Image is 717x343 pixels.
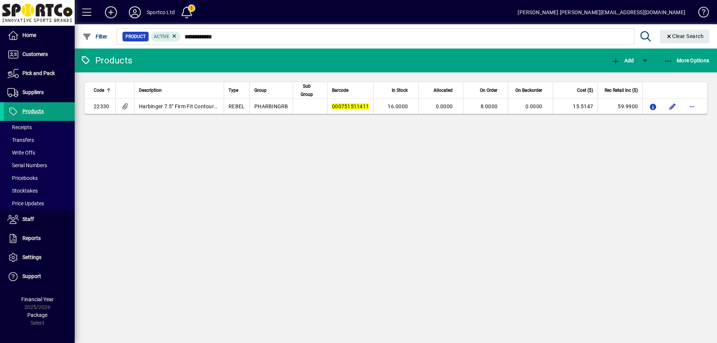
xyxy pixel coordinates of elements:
td: 59.9900 [597,99,642,114]
a: Customers [4,45,75,64]
div: Group [254,86,288,94]
span: More Options [664,57,710,63]
span: 16.0000 [388,103,408,109]
button: Profile [123,6,147,19]
span: Transfers [7,137,34,143]
span: Package [27,312,47,318]
a: Stocktakes [4,184,75,197]
span: Staff [22,216,34,222]
a: Home [4,26,75,45]
span: Allocated [434,86,453,94]
span: Group [254,86,267,94]
span: In Stock [392,86,408,94]
span: PHARBINGRB [254,103,288,109]
a: Reports [4,229,75,248]
span: 8.0000 [481,103,498,109]
a: Receipts [4,121,75,134]
button: Add [609,54,636,67]
span: Products [22,108,44,114]
div: In Stock [378,86,415,94]
a: Settings [4,248,75,267]
span: Serial Numbers [7,162,47,168]
a: Write Offs [4,146,75,159]
span: Type [229,86,238,94]
a: Staff [4,210,75,229]
a: Serial Numbers [4,159,75,172]
span: Sub Group [298,82,316,99]
span: Receipts [7,124,32,130]
span: Support [22,273,41,279]
div: Code [94,86,111,94]
span: Reports [22,235,41,241]
a: Knowledge Base [693,1,708,26]
td: 15.5147 [553,99,597,114]
div: Sub Group [298,82,323,99]
span: Clear Search [666,33,704,39]
div: [PERSON_NAME] [PERSON_NAME][EMAIL_ADDRESS][DOMAIN_NAME] [518,6,685,18]
span: On Order [480,86,497,94]
span: 0.0000 [525,103,543,109]
span: Home [22,32,36,38]
a: Support [4,267,75,286]
span: Add [611,57,634,63]
button: More Options [662,54,711,67]
span: 0.0000 [436,103,453,109]
div: On Backorder [513,86,549,94]
a: Suppliers [4,83,75,102]
a: Pick and Pack [4,64,75,83]
button: Add [99,6,123,19]
span: Product [125,33,146,40]
mat-chip: Activation Status: Active [151,32,181,41]
span: Pick and Pack [22,70,55,76]
span: Customers [22,51,48,57]
span: Rec Retail Inc ($) [605,86,638,94]
div: Barcode [332,86,369,94]
div: Sportco Ltd [147,6,175,18]
em: 000751511411 [332,103,369,109]
span: Price Updates [7,200,44,206]
span: Description [139,86,162,94]
span: 22330 [94,103,109,109]
span: Filter [83,34,108,40]
span: Barcode [332,86,348,94]
button: Filter [81,30,109,43]
span: On Backorder [515,86,542,94]
div: On Order [468,86,504,94]
span: Pricebooks [7,175,38,181]
span: Suppliers [22,89,44,95]
div: Description [139,86,219,94]
span: Code [94,86,104,94]
a: Pricebooks [4,172,75,184]
span: Write Offs [7,150,35,156]
span: Stocktakes [7,188,38,194]
span: REBEL [229,103,245,109]
button: Edit [667,100,679,112]
div: Products [80,54,132,66]
button: Clear [660,30,710,43]
button: More options [686,100,698,112]
a: Transfers [4,134,75,146]
span: Harbinger 7.5" Firm Fit Contoured Lifting Belt Black Large r [139,103,280,109]
a: Price Updates [4,197,75,210]
div: Allocated [423,86,459,94]
span: Financial Year [21,296,54,302]
div: Type [229,86,245,94]
span: Settings [22,254,41,260]
span: Active [154,34,169,39]
span: Cost ($) [577,86,593,94]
